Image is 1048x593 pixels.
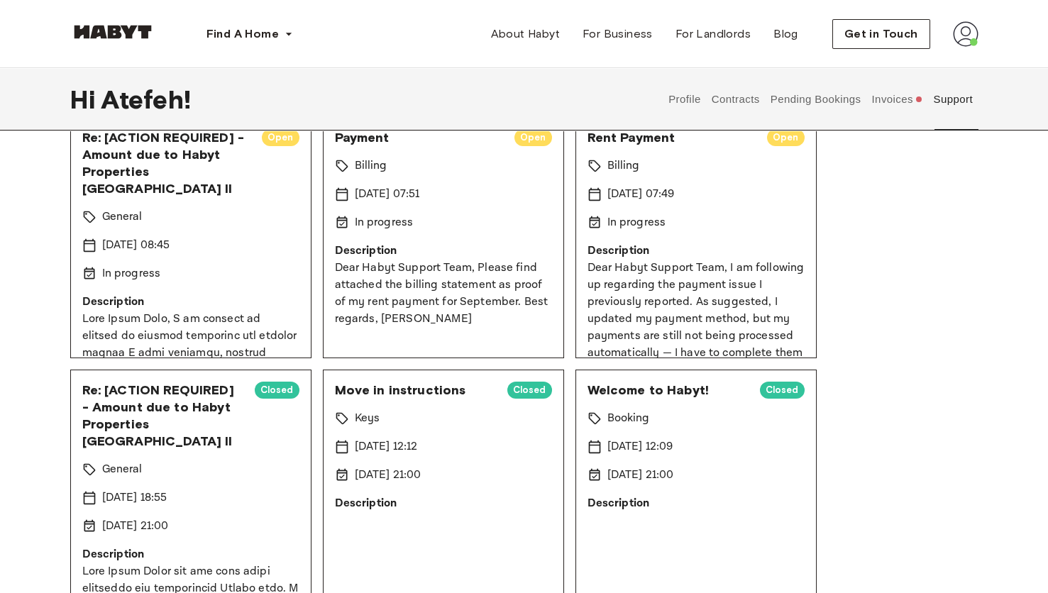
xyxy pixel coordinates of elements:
p: [DATE] 21:00 [607,467,674,484]
p: Description [82,294,299,311]
p: [DATE] 18:55 [102,489,167,506]
span: About Habyt [491,26,560,43]
p: [DATE] 08:45 [102,237,170,254]
p: Description [335,243,552,260]
span: For Business [583,26,653,43]
a: Blog [762,20,810,48]
span: Open [767,131,805,145]
p: General [102,209,143,226]
span: Hi [70,84,101,114]
button: Find A Home [195,20,304,48]
img: avatar [953,21,978,47]
p: [DATE] 07:49 [607,186,675,203]
span: Payment [335,129,503,146]
button: Support [932,68,975,131]
span: Get in Touch [844,26,918,43]
span: Move in instructions [335,382,496,399]
p: Keys [355,410,380,427]
p: Description [588,495,805,512]
p: General [102,461,143,478]
a: For Landlords [664,20,762,48]
p: Dear Habyt Support Team, Please find attached the billing statement as proof of my rent payment f... [335,260,552,328]
button: Contracts [710,68,761,131]
p: [DATE] 07:51 [355,186,420,203]
a: For Business [571,20,664,48]
p: In progress [102,265,161,282]
span: For Landlords [675,26,751,43]
p: Description [335,495,552,512]
p: In progress [355,214,414,231]
button: Invoices [870,68,925,131]
button: Pending Bookings [768,68,863,131]
span: Rent Payment [588,129,756,146]
span: Closed [760,383,805,397]
span: Closed [255,383,299,397]
span: Blog [773,26,798,43]
p: [DATE] 12:12 [355,438,418,455]
span: Open [262,131,299,145]
a: About Habyt [480,20,571,48]
button: Profile [667,68,703,131]
p: Booking [607,410,650,427]
span: Closed [507,383,552,397]
p: Billing [607,157,640,174]
span: Re: [ACTION REQUIRED] - Amount due to Habyt Properties [GEOGRAPHIC_DATA] II [82,129,250,197]
p: [DATE] 21:00 [102,518,169,535]
span: Find A Home [206,26,279,43]
img: Habyt [70,25,155,39]
p: [DATE] 21:00 [355,467,421,484]
div: user profile tabs [663,68,978,131]
p: [DATE] 12:09 [607,438,673,455]
span: Welcome to Habyt! [588,382,749,399]
p: In progress [607,214,666,231]
p: Billing [355,157,387,174]
p: Description [82,546,299,563]
span: Open [514,131,552,145]
span: Atefeh ! [101,84,191,114]
button: Get in Touch [832,19,930,49]
span: Re: [ACTION REQUIRED] - Amount due to Habyt Properties [GEOGRAPHIC_DATA] II [82,382,243,450]
p: Description [588,243,805,260]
